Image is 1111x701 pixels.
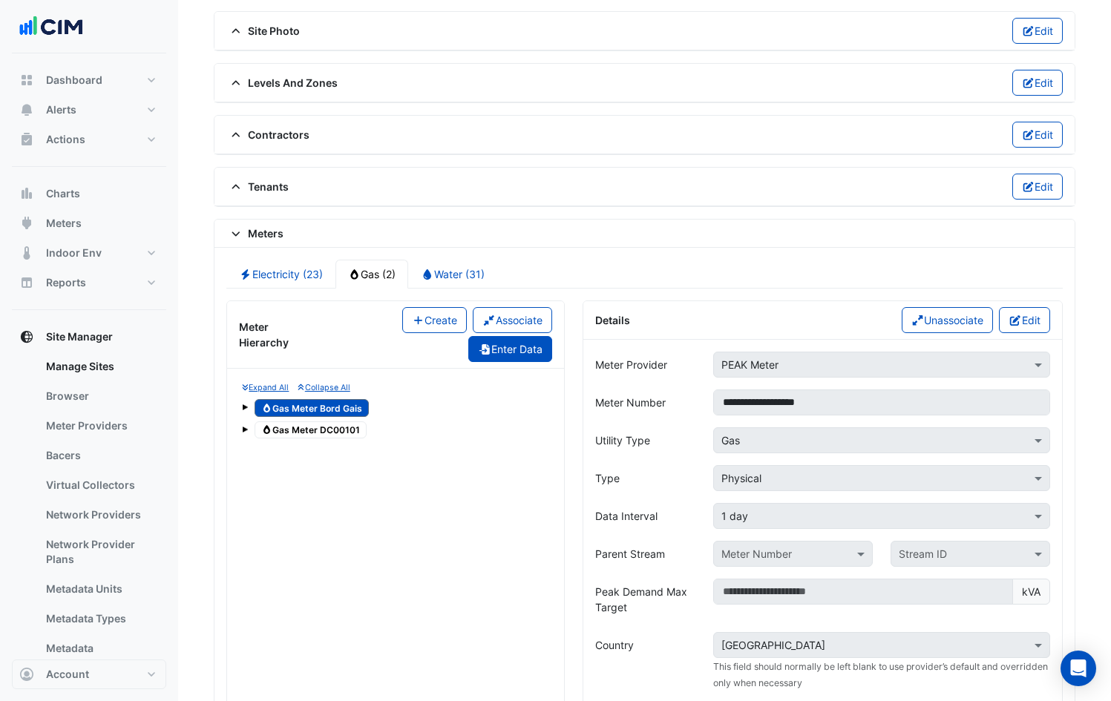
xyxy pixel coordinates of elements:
label: Meter Provider [595,352,667,378]
label: Peak Demand Max Target [595,579,695,620]
button: Edit [1012,18,1064,44]
span: Meters [226,226,284,241]
small: This field should normally be left blank to use provider’s default and overridden only when neces... [713,661,1048,688]
button: Edit [1012,174,1064,200]
div: Please select Meter Number first [882,541,1059,567]
small: Expand All [242,383,289,392]
button: Collapse All [298,381,350,394]
a: Network Provider Plans [34,530,166,574]
button: Edit [999,307,1050,333]
button: Meters [12,208,166,238]
label: Utility Type [595,427,650,453]
label: Type [595,465,620,491]
a: Virtual Collectors [34,470,166,500]
button: Expand All [242,381,289,394]
span: Site Manager [46,329,113,344]
label: Data Interval [595,503,658,529]
app-icon: Meters [19,216,34,231]
button: Create [402,307,468,333]
fa-icon: Gas [261,424,272,435]
app-icon: Reports [19,275,34,290]
button: Charts [12,179,166,208]
app-icon: Actions [19,132,34,147]
span: Levels And Zones [226,75,338,90]
app-icon: Dashboard [19,73,34,88]
span: Charts [46,186,80,201]
app-icon: Site Manager [19,329,34,344]
a: Gas (2) [335,260,409,289]
span: Gas Meter Bord Gais [255,399,369,417]
span: Contractors [226,127,309,142]
label: Meter Number [595,389,666,415]
a: Manage Sites [34,352,166,381]
button: Dashboard [12,65,166,95]
button: Edit [1012,70,1064,96]
button: Alerts [12,95,166,125]
span: Reports [46,275,86,290]
button: Enter Data [468,336,552,362]
span: Site Photo [226,23,300,39]
span: Actions [46,132,85,147]
a: Meter Providers [34,411,166,441]
app-icon: Alerts [19,102,34,117]
div: Details [595,312,630,328]
span: kVA [1012,579,1050,605]
span: Dashboard [46,73,102,88]
button: Edit [1012,122,1064,148]
button: Associate [473,307,552,333]
a: Metadata [34,633,166,663]
button: Actions [12,125,166,154]
button: Site Manager [12,322,166,352]
span: Alerts [46,102,76,117]
app-icon: Charts [19,186,34,201]
span: Tenants [226,179,289,194]
a: Network Providers [34,500,166,530]
app-icon: Indoor Env [19,246,34,260]
span: Gas Meter DC00101 [255,421,367,439]
img: Company Logo [18,12,85,42]
small: Collapse All [298,383,350,392]
button: Account [12,659,166,689]
a: Water (31) [408,260,497,289]
a: Metadata Types [34,604,166,633]
span: Meters [46,216,82,231]
a: Electricity (23) [226,260,335,289]
button: Unassociate [902,307,994,333]
label: Parent Stream [595,541,665,567]
span: Account [46,667,89,682]
a: Browser [34,381,166,411]
button: Reports [12,268,166,297]
div: Meter Hierarchy [239,319,318,350]
div: Open Intercom Messenger [1061,651,1096,686]
fa-icon: Gas [261,402,272,413]
button: Indoor Env [12,238,166,268]
label: Country [595,632,634,658]
a: Bacers [34,441,166,470]
span: Indoor Env [46,246,102,260]
a: Metadata Units [34,574,166,604]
